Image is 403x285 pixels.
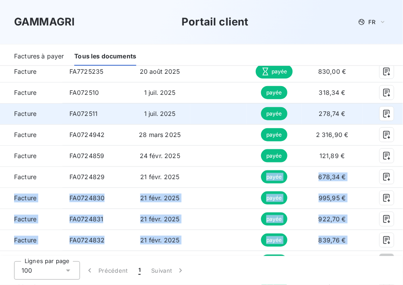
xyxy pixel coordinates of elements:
[319,110,345,117] span: 278,74 €
[140,215,179,223] span: 21 févr. 2025
[14,14,75,30] h3: GAMMAGRI
[146,261,190,280] button: Suivant
[69,89,99,96] span: FA072510
[261,170,287,184] span: payée
[138,266,141,275] span: 1
[7,130,55,139] span: Facture
[261,149,287,162] span: payée
[74,47,136,66] div: Tous les documents
[7,109,55,118] span: Facture
[69,194,105,202] span: FA0724830
[133,261,146,280] button: 1
[69,131,105,138] span: FA0724942
[319,215,346,223] span: 922,70 €
[256,65,293,79] span: payée
[319,173,346,180] span: 678,34 €
[261,213,287,226] span: payée
[69,173,105,180] span: FA0724829
[140,236,179,244] span: 21 févr. 2025
[261,234,287,247] span: payée
[140,68,180,75] span: 20 août 2025
[69,110,98,117] span: FA072511
[7,215,55,224] span: Facture
[7,194,55,202] span: Facture
[261,86,287,99] span: payée
[7,152,55,160] span: Facture
[69,68,103,75] span: FA7725235
[7,173,55,181] span: Facture
[318,68,346,75] span: 830,00 €
[182,14,248,30] h3: Portail client
[144,89,176,96] span: 1 juil. 2025
[7,67,55,76] span: Facture
[319,89,345,96] span: 318,34 €
[69,152,104,159] span: FA0724859
[22,266,32,275] span: 100
[139,131,181,138] span: 28 mars 2025
[7,88,55,97] span: Facture
[261,128,287,141] span: payée
[319,194,345,202] span: 995,95 €
[7,236,55,245] span: Facture
[261,191,287,205] span: payée
[14,47,64,66] div: Factures à payer
[140,173,179,180] span: 21 févr. 2025
[144,110,176,117] span: 1 juil. 2025
[140,152,180,159] span: 24 févr. 2025
[69,215,103,223] span: FA0724831
[316,131,349,138] span: 2 316,90 €
[80,261,133,280] button: Précédent
[69,236,105,244] span: FA0724832
[140,194,179,202] span: 21 févr. 2025
[261,107,287,120] span: payée
[261,255,287,268] span: payée
[319,236,346,244] span: 839,76 €
[319,152,345,159] span: 121,89 €
[369,18,376,25] span: FR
